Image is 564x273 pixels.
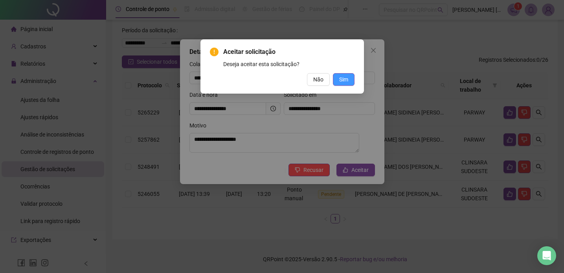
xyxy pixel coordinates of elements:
[537,246,556,265] div: Open Intercom Messenger
[307,73,330,86] button: Não
[210,48,219,56] span: exclamation-circle
[223,60,355,68] div: Deseja aceitar esta solicitação?
[313,75,323,84] span: Não
[223,47,355,57] span: Aceitar solicitação
[333,73,355,86] button: Sim
[339,75,348,84] span: Sim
